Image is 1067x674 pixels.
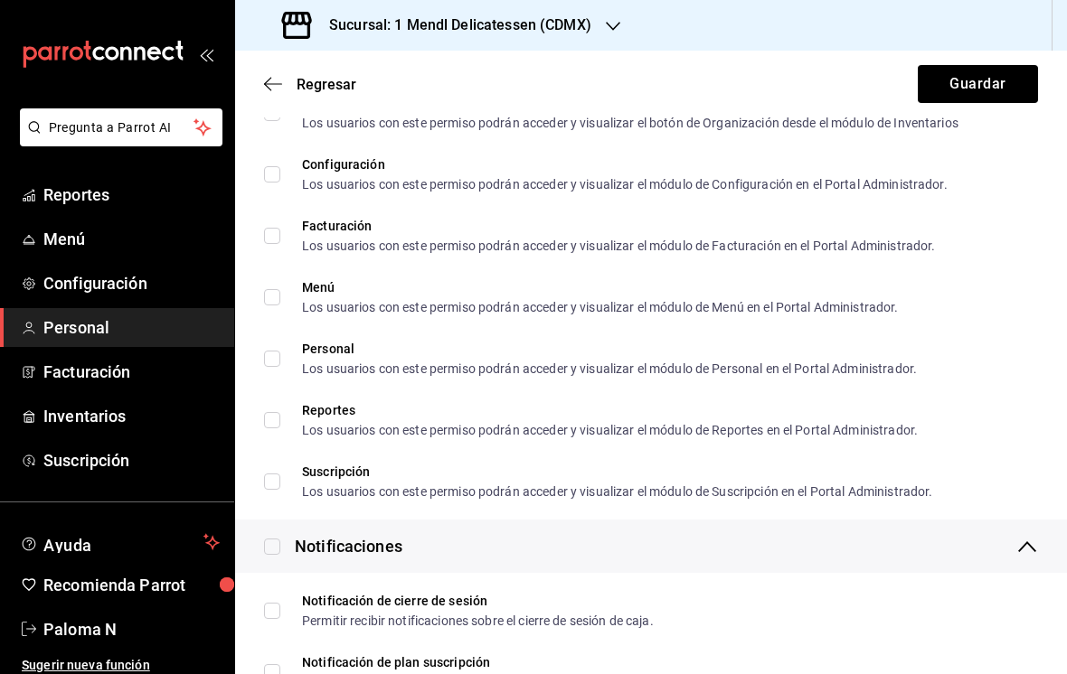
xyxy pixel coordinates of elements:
div: Suscripción [302,465,932,478]
span: Reportes [43,183,220,207]
h3: Sucursal: 1 Mendl Delicatessen (CDMX) [315,14,591,36]
button: Guardar [918,65,1038,103]
button: Regresar [264,76,356,93]
div: Notificaciones [295,534,402,558]
div: Los usuarios con este permiso podrán acceder y visualizar el módulo de Reportes en el Portal Admi... [302,424,918,436]
div: Facturación [302,220,935,232]
div: Los usuarios con este permiso podrán acceder y visualizar el botón de Organización desde el módul... [302,117,958,129]
div: Notificación de cierre de sesión [302,594,654,607]
span: Suscripción [43,448,220,473]
span: Facturación [43,360,220,384]
div: Configuración [302,158,948,171]
span: Menú [43,227,220,251]
span: Inventarios [43,404,220,428]
button: Pregunta a Parrot AI [20,108,222,146]
span: Recomienda Parrot [43,573,220,597]
span: Paloma N [43,617,220,641]
div: Reportes [302,404,918,417]
button: open_drawer_menu [199,47,213,61]
div: Los usuarios con este permiso podrán acceder y visualizar el módulo de Facturación en el Portal A... [302,239,935,252]
span: Ayuda [43,531,196,553]
div: Los usuarios con este permiso podrán acceder y visualizar el módulo de Configuración en el Portal... [302,178,948,191]
div: Permitir recibir notificaciones sobre el cierre de sesión de caja. [302,614,654,627]
div: Los usuarios con este permiso podrán acceder y visualizar el módulo de Personal en el Portal Admi... [302,362,917,375]
div: Los usuarios con este permiso podrán acceder y visualizar el módulo de Suscripción en el Portal A... [302,485,932,498]
span: Regresar [297,76,356,93]
div: Los usuarios con este permiso podrán acceder y visualizar el módulo de Menú en el Portal Administ... [302,301,899,314]
span: Pregunta a Parrot AI [49,118,194,137]
div: Personal [302,342,917,355]
div: Menú [302,281,899,294]
div: Notificación de plan suscripción [302,656,589,669]
span: Personal [43,315,220,340]
a: Pregunta a Parrot AI [13,131,222,150]
span: Configuración [43,271,220,295]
